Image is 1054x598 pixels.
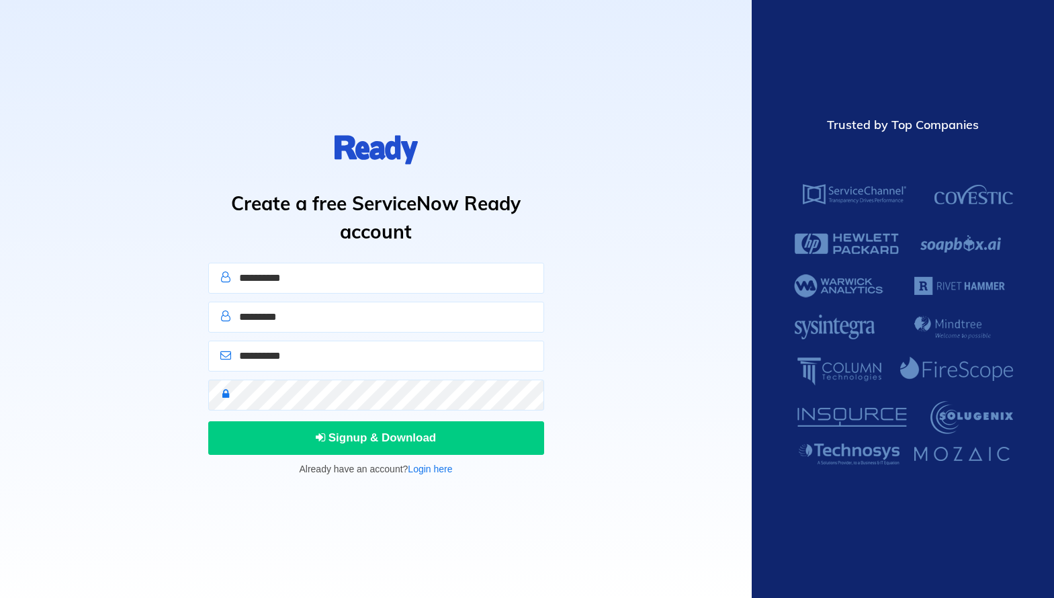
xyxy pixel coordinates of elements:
[316,431,437,444] span: Signup & Download
[786,157,1020,482] img: ServiceNow Ready Customers
[408,464,452,474] a: Login here
[335,132,418,168] img: logo
[786,116,1020,134] div: Trusted by Top Companies
[204,189,549,246] h1: Create a free ServiceNow Ready account
[208,421,544,455] button: Signup & Download
[208,462,544,476] p: Already have an account?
